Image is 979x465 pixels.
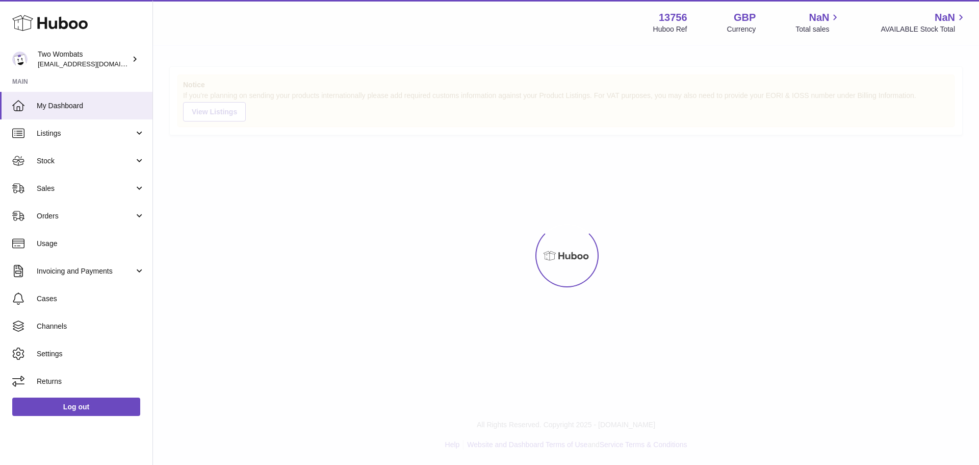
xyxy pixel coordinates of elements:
[37,322,145,331] span: Channels
[881,25,967,34] span: AVAILABLE Stock Total
[38,50,130,69] div: Two Wombats
[809,11,829,25] span: NaN
[37,294,145,304] span: Cases
[881,11,967,34] a: NaN AVAILABLE Stock Total
[12,398,140,416] a: Log out
[37,101,145,111] span: My Dashboard
[795,25,841,34] span: Total sales
[37,211,134,221] span: Orders
[12,52,28,67] img: internalAdmin-13756@internal.huboo.com
[795,11,841,34] a: NaN Total sales
[37,129,134,138] span: Listings
[659,11,687,25] strong: 13756
[37,377,145,386] span: Returns
[734,11,756,25] strong: GBP
[37,156,134,166] span: Stock
[37,184,134,193] span: Sales
[727,25,756,34] div: Currency
[37,349,145,359] span: Settings
[653,25,687,34] div: Huboo Ref
[38,60,150,68] span: [EMAIL_ADDRESS][DOMAIN_NAME]
[37,239,145,249] span: Usage
[935,11,955,25] span: NaN
[37,266,134,276] span: Invoicing and Payments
